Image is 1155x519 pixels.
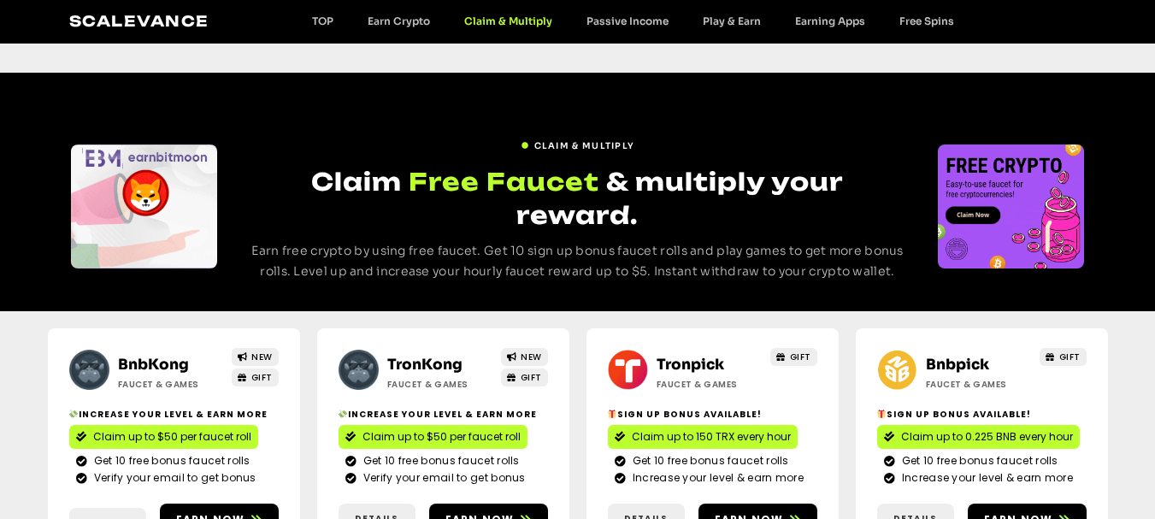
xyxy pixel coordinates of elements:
[898,453,1058,469] span: Get 10 free bonus faucet rolls
[69,425,258,449] a: Claim up to $50 per faucet roll
[351,15,447,27] a: Earn Crypto
[118,378,225,391] h2: Faucet & Games
[632,429,791,445] span: Claim up to 150 TRX every hour
[938,144,1084,268] div: Slides
[251,371,273,384] span: GIFT
[569,15,686,27] a: Passive Income
[409,165,599,198] span: Free Faucet
[359,453,520,469] span: Get 10 free bonus faucet rolls
[359,470,526,486] span: Verify your email to get bonus
[926,378,1033,391] h2: Faucet & Games
[69,410,78,418] img: 💸
[362,429,521,445] span: Claim up to $50 per faucet roll
[790,351,811,363] span: GIFT
[232,369,279,386] a: GIFT
[657,356,724,374] a: Tronpick
[249,241,906,282] p: Earn free crypto by using free faucet. Get 10 sign up bonus faucet rolls and play games to get mo...
[901,429,1073,445] span: Claim up to 0.225 BNB every hour
[71,144,217,268] div: Slides
[447,15,569,27] a: Claim & Multiply
[69,408,279,421] h2: Increase your level & earn more
[608,408,817,421] h2: Sign Up Bonus Available!
[501,348,548,366] a: NEW
[339,425,527,449] a: Claim up to $50 per faucet roll
[657,378,763,391] h2: Faucet & Games
[926,356,989,374] a: Bnbpick
[251,351,273,363] span: NEW
[608,410,616,418] img: 🎁
[501,369,548,386] a: GIFT
[1040,348,1087,366] a: GIFT
[770,348,817,366] a: GIFT
[778,15,882,27] a: Earning Apps
[295,15,971,27] nav: Menu
[608,425,798,449] a: Claim up to 150 TRX every hour
[1059,351,1081,363] span: GIFT
[69,12,209,30] a: Scalevance
[521,133,635,152] a: Claim & Multiply
[387,356,463,374] a: TronKong
[628,453,789,469] span: Get 10 free bonus faucet rolls
[534,139,635,152] span: Claim & Multiply
[877,425,1080,449] a: Claim up to 0.225 BNB every hour
[311,167,402,197] span: Claim
[339,408,548,421] h2: Increase your level & earn more
[898,470,1073,486] span: Increase your level & earn more
[90,470,256,486] span: Verify your email to get bonus
[877,410,886,418] img: 🎁
[628,470,804,486] span: Increase your level & earn more
[118,356,189,374] a: BnbKong
[516,167,843,230] span: & multiply your reward.
[93,429,251,445] span: Claim up to $50 per faucet roll
[339,410,347,418] img: 💸
[295,15,351,27] a: TOP
[232,348,279,366] a: NEW
[521,351,542,363] span: NEW
[882,15,971,27] a: Free Spins
[686,15,778,27] a: Play & Earn
[877,408,1087,421] h2: Sign Up Bonus Available!
[387,378,494,391] h2: Faucet & Games
[90,453,250,469] span: Get 10 free bonus faucet rolls
[521,371,542,384] span: GIFT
